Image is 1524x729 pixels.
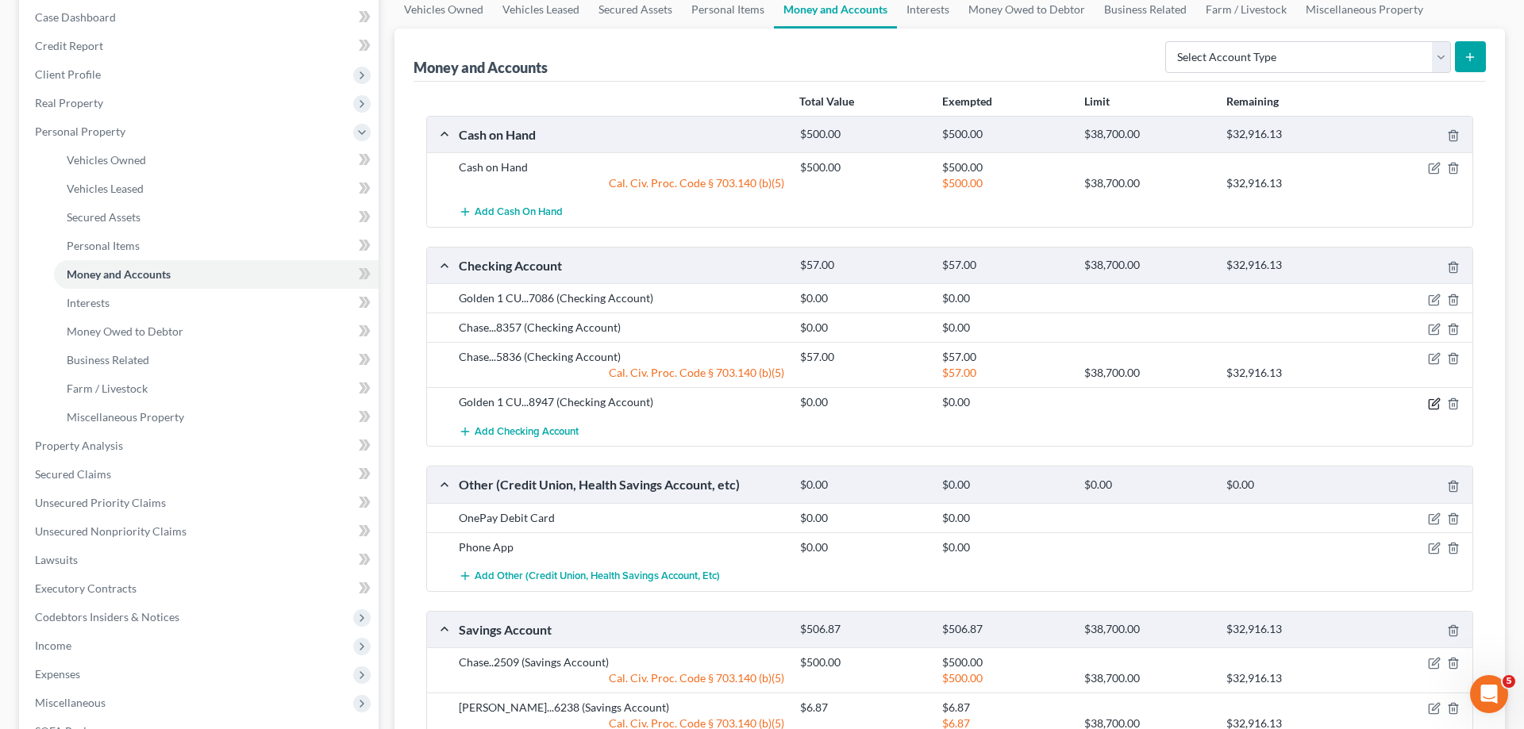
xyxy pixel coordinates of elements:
[67,239,140,252] span: Personal Items
[22,432,379,460] a: Property Analysis
[451,654,792,670] div: Chase..2509 (Savings Account)
[792,478,934,493] div: $0.00
[54,317,379,346] a: Money Owed to Debtor
[942,94,992,108] strong: Exempted
[792,622,934,637] div: $506.87
[1076,670,1218,686] div: $38,700.00
[451,320,792,336] div: Chase...8357 (Checking Account)
[35,667,80,681] span: Expenses
[792,258,934,273] div: $57.00
[451,349,792,365] div: Chase...5836 (Checking Account)
[792,394,934,410] div: $0.00
[934,365,1076,381] div: $57.00
[451,257,792,274] div: Checking Account
[1076,175,1218,191] div: $38,700.00
[792,349,934,365] div: $57.00
[54,232,379,260] a: Personal Items
[35,125,125,138] span: Personal Property
[67,210,140,224] span: Secured Assets
[792,539,934,555] div: $0.00
[22,3,379,32] a: Case Dashboard
[67,353,149,366] span: Business Related
[1218,258,1360,273] div: $32,916.13
[22,546,379,574] a: Lawsuits
[475,206,563,219] span: Add Cash on Hand
[459,198,563,227] button: Add Cash on Hand
[1218,365,1360,381] div: $32,916.13
[934,290,1076,306] div: $0.00
[22,517,379,546] a: Unsecured Nonpriority Claims
[934,320,1076,336] div: $0.00
[67,324,183,338] span: Money Owed to Debtor
[1470,675,1508,713] iframe: Intercom live chat
[451,621,792,638] div: Savings Account
[934,700,1076,716] div: $6.87
[475,425,579,438] span: Add Checking Account
[451,510,792,526] div: OnePay Debit Card
[35,610,179,623] span: Codebtors Insiders & Notices
[1218,175,1360,191] div: $32,916.13
[792,654,934,670] div: $500.00
[451,670,792,686] div: Cal. Civ. Proc. Code § 703.140 (b)(5)
[792,700,934,716] div: $6.87
[451,126,792,143] div: Cash on Hand
[22,32,379,60] a: Credit Report
[67,267,171,281] span: Money and Accounts
[35,639,71,652] span: Income
[1226,94,1279,108] strong: Remaining
[35,553,78,566] span: Lawsuits
[934,349,1076,365] div: $57.00
[451,290,792,306] div: Golden 1 CU...7086 (Checking Account)
[35,39,103,52] span: Credit Report
[1076,127,1218,142] div: $38,700.00
[934,478,1076,493] div: $0.00
[67,296,110,309] span: Interests
[475,570,720,582] span: Add Other (Credit Union, Health Savings Account, etc)
[67,182,144,195] span: Vehicles Leased
[54,374,379,403] a: Farm / Livestock
[792,127,934,142] div: $500.00
[451,539,792,555] div: Phone App
[451,394,792,410] div: Golden 1 CU...8947 (Checking Account)
[67,153,146,167] span: Vehicles Owned
[934,539,1076,555] div: $0.00
[1218,622,1360,637] div: $32,916.13
[451,175,792,191] div: Cal. Civ. Proc. Code § 703.140 (b)(5)
[1218,478,1360,493] div: $0.00
[1218,670,1360,686] div: $32,916.13
[934,394,1076,410] div: $0.00
[67,382,148,395] span: Farm / Livestock
[792,510,934,526] div: $0.00
[934,127,1076,142] div: $500.00
[54,346,379,374] a: Business Related
[792,290,934,306] div: $0.00
[934,510,1076,526] div: $0.00
[451,700,792,716] div: [PERSON_NAME]...6238 (Savings Account)
[35,524,187,538] span: Unsecured Nonpriority Claims
[934,258,1076,273] div: $57.00
[792,320,934,336] div: $0.00
[35,467,111,481] span: Secured Claims
[35,581,137,595] span: Executory Contracts
[934,654,1076,670] div: $500.00
[934,159,1076,175] div: $500.00
[54,203,379,232] a: Secured Assets
[35,496,166,509] span: Unsecured Priority Claims
[1076,258,1218,273] div: $38,700.00
[414,58,548,77] div: Money and Accounts
[22,574,379,603] a: Executory Contracts
[35,96,103,109] span: Real Property
[35,67,101,81] span: Client Profile
[54,289,379,317] a: Interests
[1503,675,1515,688] span: 5
[1084,94,1110,108] strong: Limit
[1076,478,1218,493] div: $0.00
[1076,622,1218,637] div: $38,700.00
[67,410,184,424] span: Miscellaneous Property
[54,260,379,289] a: Money and Accounts
[1218,127,1360,142] div: $32,916.13
[792,159,934,175] div: $500.00
[54,403,379,432] a: Miscellaneous Property
[451,365,792,381] div: Cal. Civ. Proc. Code § 703.140 (b)(5)
[35,439,123,452] span: Property Analysis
